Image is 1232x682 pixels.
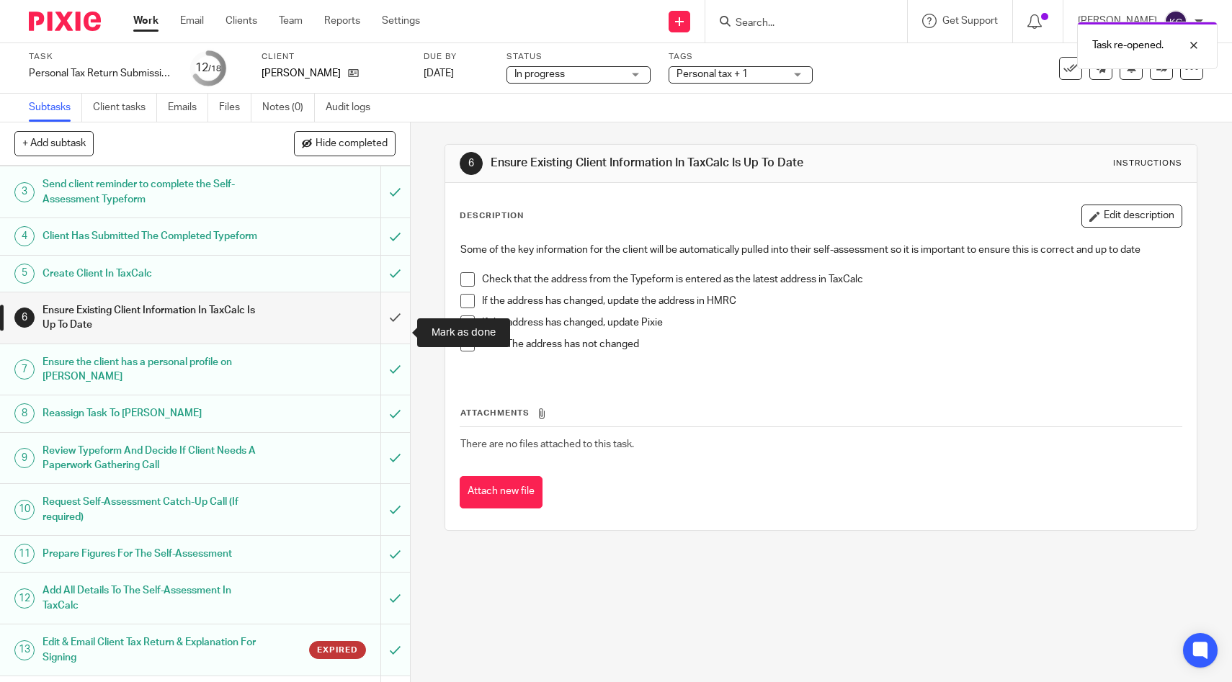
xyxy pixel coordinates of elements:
[43,543,259,565] h1: Prepare Figures For The Self-Assessment
[1164,10,1187,33] img: svg%3E
[168,94,208,122] a: Emails
[482,294,1182,308] p: If the address has changed, update the address in HMRC
[43,440,259,477] h1: Review Typeform And Decide If Client Needs A Paperwork Gathering Call
[43,300,259,336] h1: Ensure Existing Client Information In TaxCalc Is Up To Date
[43,263,259,284] h1: Create Client In TaxCalc
[262,51,406,63] label: Client
[460,243,1182,257] p: Some of the key information for the client will be automatically pulled into their self-assessmen...
[14,544,35,564] div: 11
[1081,205,1182,228] button: Edit description
[424,68,454,78] span: [DATE]
[29,66,173,81] div: Personal Tax Return Submission - Monthly Sole Traders (included in fee)
[14,131,94,156] button: + Add subtask
[482,272,1182,287] p: Check that the address from the Typeform is entered as the latest address in TaxCalc
[133,14,159,28] a: Work
[1113,158,1182,169] div: Instructions
[14,403,35,423] div: 8
[14,640,35,660] div: 13
[43,403,259,424] h1: Reassign Task To [PERSON_NAME]
[29,94,82,122] a: Subtasks
[677,69,748,79] span: Personal tax + 1
[514,69,565,79] span: In progress
[460,476,543,508] button: Attach new file
[14,448,35,468] div: 9
[326,94,381,122] a: Audit logs
[14,500,35,520] div: 10
[482,315,1182,330] p: If the address has changed, update Pixie
[29,12,101,31] img: Pixie
[208,65,221,73] small: /18
[195,60,221,76] div: 12
[460,210,524,222] p: Description
[43,491,259,528] h1: Request Self-Assessment Catch-Up Call (If required)
[324,14,360,28] a: Reports
[294,131,396,156] button: Hide completed
[219,94,251,122] a: Files
[180,14,204,28] a: Email
[226,14,257,28] a: Clients
[460,409,530,417] span: Attachments
[43,632,259,668] h1: Edit & Email Client Tax Return & Explanation For Signing
[14,264,35,284] div: 5
[1092,38,1164,53] p: Task re-opened.
[14,359,35,380] div: 7
[14,588,35,609] div: 12
[460,152,483,175] div: 6
[424,51,488,63] label: Due by
[262,66,341,81] p: [PERSON_NAME]
[93,94,157,122] a: Client tasks
[460,439,634,449] span: There are no files attached to this task.
[317,644,358,656] span: Expired
[29,51,173,63] label: Task
[506,51,651,63] label: Status
[14,308,35,328] div: 6
[316,138,388,150] span: Hide completed
[482,337,1182,351] p: N/A - The address has not changed
[14,182,35,202] div: 3
[262,94,315,122] a: Notes (0)
[382,14,420,28] a: Settings
[43,580,259,616] h1: Add All Details To The Self-Assessment In TaxCalc
[43,225,259,247] h1: Client Has Submitted The Completed Typeform
[491,156,852,171] h1: Ensure Existing Client Information In TaxCalc Is Up To Date
[43,174,259,210] h1: Send client reminder to complete the Self-Assessment Typeform
[279,14,303,28] a: Team
[43,351,259,388] h1: Ensure the client has a personal profile on [PERSON_NAME]
[14,226,35,246] div: 4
